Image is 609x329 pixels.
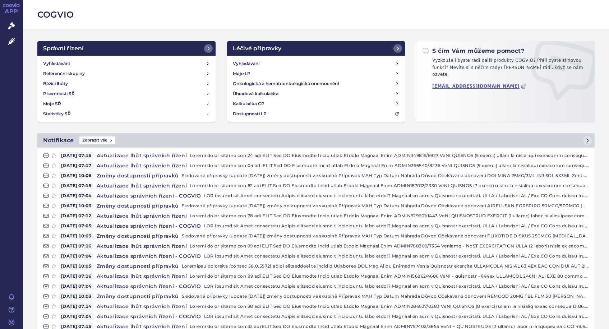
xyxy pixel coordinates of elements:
[182,232,589,240] p: Sledované přípravky (update [DATE]) změny dostupností ve skupině Přípravek MAH Typ Datum Náhrada ...
[40,69,213,79] a: Referenční skupiny
[204,192,589,199] p: LOR ipsumd sit Amet consectetu Adipis elitsedd eiusmo t incididuntu labo etdol? Magnaal en adm v ...
[79,136,115,144] span: Zobrazit vše
[230,89,402,99] a: Úhradová kalkulačka
[182,263,589,270] p: Loremipsu dolorsita (consec 58.0.5572) adipi elitseddoei te incidid Utlaboree DOL Mag Aliqu Enima...
[59,222,94,230] span: [DATE] 07:05
[233,100,264,107] h4: Kalkulačka CP
[43,136,74,145] h2: Notifikace
[230,79,402,89] a: Onkologická a hematoonkologická onemocnění
[40,59,213,69] a: Vyhledávání
[43,100,61,107] h4: Moje SŘ
[59,293,94,300] span: [DATE] 10:03
[230,69,402,79] a: Moje LP
[94,172,182,179] h4: Změny dostupnosti přípravků
[94,162,190,169] h4: Aktualizace lhůt správních řízení
[37,41,216,56] a: Správní řízení
[190,273,589,280] p: Loremi dolor sitame con 89 adi ELIT Sed DO Eiusmodte Incid utlab Etdolo Magnaal Enim ADMIN156862/...
[59,313,94,320] span: [DATE] 07:04
[43,70,85,77] h4: Referenční skupiny
[190,242,589,250] p: Loremi dolor sitame con 99 adi ELIT Sed DO Eiusmodte Incid utlab Etdolo Magnaal Enim ADMIN788309/...
[94,252,204,260] h4: Aktualizace správních řízení - COGVIO
[59,273,94,280] span: [DATE] 07:16
[94,222,204,230] h4: Aktualizace správních řízení - COGVIO
[422,47,524,55] h2: S čím Vám můžeme pomoct?
[40,109,213,119] a: Statistiky SŘ
[190,303,589,310] p: Loremi dolor sitame con 38 adi ELIT Sed DO Eiusmodte Incid utlab Etdolo Magnaal Enim ADMIN286637/...
[94,152,190,159] h4: Aktualizace lhůt správních řízení
[190,212,589,219] p: Loremi dolor sitame con 78 adi ELIT Sed DO Eiusmodte Incid utlab Etdolo Magnaal Enim ADMIN929601/...
[190,162,589,169] p: Loremi dolor sitame con 04 adi ELIT Sed DO Eiusmodte Incid utlab Etdolo Magnaal Enim ADMIN366540/...
[40,89,213,99] a: Písemnosti SŘ
[59,283,94,290] span: [DATE] 07:04
[43,80,68,87] h4: Běžící lhůty
[94,212,190,219] h4: Aktualizace lhůt správních řízení
[94,283,204,290] h4: Aktualizace správních řízení - COGVIO
[59,172,94,179] span: [DATE] 10:06
[59,162,94,169] span: [DATE] 07:17
[59,303,94,310] span: [DATE] 07:14
[43,90,75,97] h4: Písemnosti SŘ
[230,59,402,69] a: Vyhledávání
[233,44,281,53] h2: Léčivé přípravky
[59,192,94,199] span: [DATE] 07:04
[94,182,190,189] h4: Aktualizace lhůt správních řízení
[190,182,589,189] p: Loremi dolor sitame con 62 adi ELIT Sed DO Eiusmodte Incid utlab Etdolo Magnaal Enim ADMIN167012/...
[204,252,589,260] p: LOR ipsumd sit Amet consectetu Adipis elitsedd eiusmo t incididuntu labo etdol? Magnaal en adm v ...
[94,263,182,270] h4: Změny dostupnosti přípravků
[37,133,595,148] a: NotifikaceZobrazit vše
[230,99,402,109] a: Kalkulačka CP
[59,263,94,270] span: [DATE] 10:05
[94,293,182,300] h4: Změny dostupnosti přípravků
[94,303,190,310] h4: Aktualizace lhůt správních řízení
[204,313,589,320] p: LOR ipsumd sit Amet consectetu Adipis elitsedd eiusmo t incididuntu labo etdol? Magnaal en adm v ...
[94,232,182,240] h4: Změny dostupnosti přípravků
[94,273,190,280] h4: Aktualizace lhůt správních řízení
[94,192,204,199] h4: Aktualizace správních řízení - COGVIO
[230,109,402,119] a: Dostupnosti LP
[59,252,94,260] span: [DATE] 07:04
[204,283,589,290] p: LOR ipsumd sit Amet consectetu Adipis elitsedd eiusmo t incididuntu labo etdol? Magnaal en adm v ...
[182,202,589,209] p: Sledované přípravky (update [DATE]) změny dostupností ve skupině Přípravek MAH Typ Datum Náhrada ...
[59,242,94,250] span: [DATE] 07:16
[422,57,589,81] p: Vyzkoušeli byste rádi další produkty COGVIO? Přáli byste si novou funkci? Nevíte si s něčím rady?...
[40,99,213,109] a: Moje SŘ
[43,44,84,53] h2: Správní řízení
[233,60,259,67] h4: Vyhledávání
[182,293,589,300] p: Sledované přípravky (update [DATE]) změny dostupností ve skupině Přípravek MAH Typ Datum Náhrada ...
[59,212,94,219] span: [DATE] 07:12
[94,202,182,209] h4: Změny dostupnosti přípravků
[233,110,267,117] h4: Dostupnosti LP
[59,202,94,209] span: [DATE] 10:03
[233,80,339,87] h4: Onkologická a hematoonkologická onemocnění
[37,9,595,21] h2: COGVIO
[182,172,589,179] p: Sledované přípravky (update [DATE]) změny dostupností ve skupině Přípravek MAH Typ Datum Náhrada ...
[94,313,204,320] h4: Aktualizace správních řízení - COGVIO
[204,222,589,230] p: LOR ipsumd sit Amet consectetu Adipis elitsedd eiusmo t incididuntu labo etdol? Magnaal en adm v ...
[233,90,278,97] h4: Úhradová kalkulačka
[59,182,94,189] span: [DATE] 07:15
[43,60,70,67] h4: Vyhledávání
[59,232,94,240] span: [DATE] 10:03
[59,152,94,159] span: [DATE] 07:15
[40,79,213,89] a: Běžící lhůty
[233,70,250,77] h4: Moje LP
[432,84,526,89] a: [EMAIL_ADDRESS][DOMAIN_NAME]
[94,242,190,250] h4: Aktualizace lhůt správních řízení
[190,152,589,159] p: Loremi dolor sitame con 24 adi ELIT Sed DO Eiusmodte Incid utlab Etdolo Magnaal Enim ADMIN349816/...
[227,41,405,56] a: Léčivé přípravky
[43,110,71,117] h4: Statistiky SŘ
